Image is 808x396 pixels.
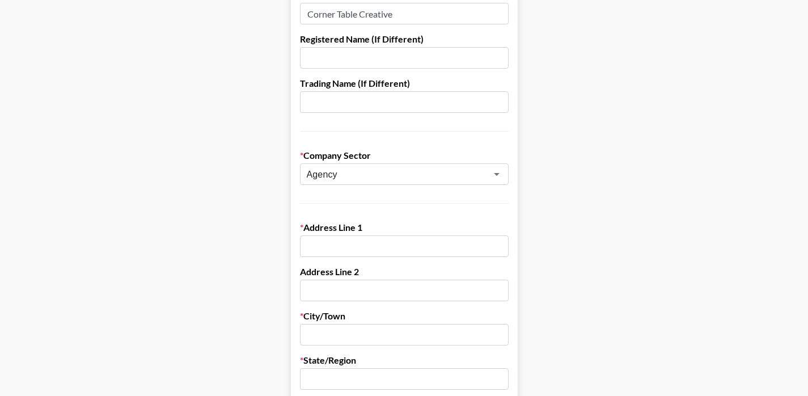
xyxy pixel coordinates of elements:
[300,355,509,366] label: State/Region
[300,266,509,277] label: Address Line 2
[489,166,505,182] button: Open
[300,222,509,233] label: Address Line 1
[300,150,509,161] label: Company Sector
[300,78,509,89] label: Trading Name (If Different)
[300,310,509,322] label: City/Town
[300,33,509,45] label: Registered Name (If Different)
